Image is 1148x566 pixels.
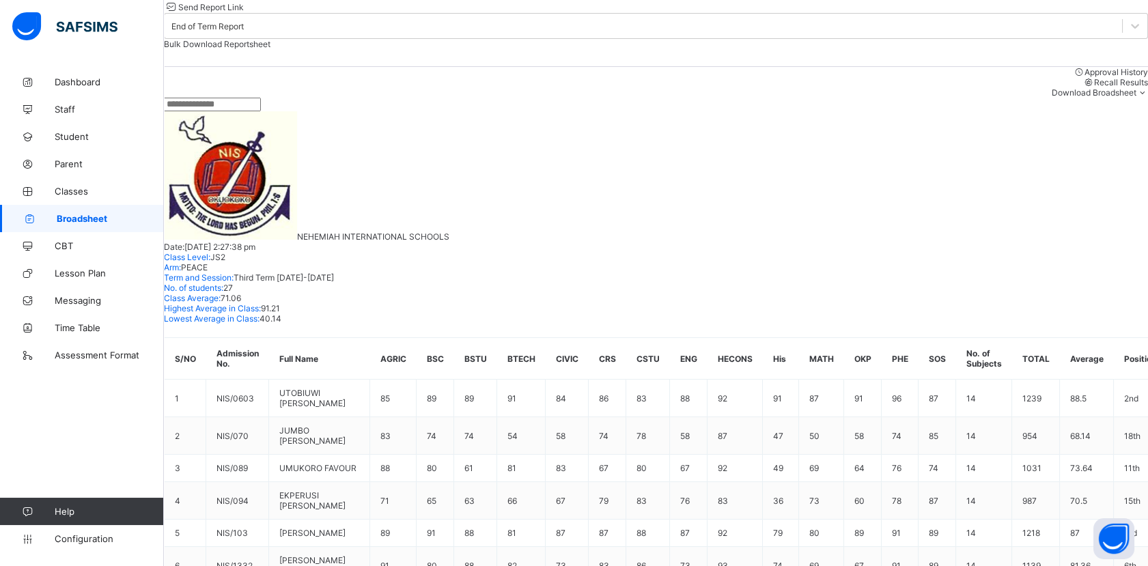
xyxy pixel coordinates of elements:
th: BTECH [497,338,546,380]
td: 91 [882,520,919,547]
td: 14 [956,482,1012,520]
td: NIS/103 [206,520,269,547]
td: 89 [417,380,454,417]
td: 83 [546,455,589,482]
td: 65 [417,482,454,520]
td: 74 [919,455,956,482]
td: 87 [919,482,956,520]
td: 58 [546,417,589,455]
span: 71.06 [221,293,241,303]
td: 4 [165,482,206,520]
td: 88 [454,520,497,547]
td: 63 [454,482,497,520]
span: Arm: [164,262,181,272]
td: 83 [370,417,417,455]
td: 88.5 [1060,380,1114,417]
td: 88 [626,520,670,547]
td: 88 [670,380,708,417]
td: 81 [497,455,546,482]
th: MATH [799,338,844,380]
td: 67 [546,482,589,520]
td: 14 [956,455,1012,482]
td: 88 [370,455,417,482]
td: 5 [165,520,206,547]
td: 69 [799,455,844,482]
th: No. of Subjects [956,338,1012,380]
td: 58 [670,417,708,455]
th: His [763,338,799,380]
td: 47 [763,417,799,455]
td: 83 [708,482,763,520]
td: 87 [589,520,626,547]
span: Classes [55,186,164,197]
span: NEHEMIAH INTERNATIONAL SCHOOLS [297,231,449,242]
th: CSTU [626,338,670,380]
span: Time Table [55,322,164,333]
td: 80 [799,520,844,547]
td: 68.14 [1060,417,1114,455]
td: UTOBIUWI [PERSON_NAME] [269,380,370,417]
td: 78 [882,482,919,520]
td: 36 [763,482,799,520]
td: 85 [919,417,956,455]
span: [DATE] 2:27:38 pm [184,242,255,252]
td: 89 [919,520,956,547]
th: BSC [417,338,454,380]
td: 987 [1012,482,1060,520]
td: 14 [956,417,1012,455]
td: NIS/0603 [206,380,269,417]
td: 87 [919,380,956,417]
span: Messaging [55,295,164,306]
td: 64 [844,455,882,482]
td: 86 [589,380,626,417]
td: 76 [670,482,708,520]
td: 67 [589,455,626,482]
td: 91 [844,380,882,417]
span: Lesson Plan [55,268,164,279]
td: 61 [454,455,497,482]
span: Third Term [DATE]-[DATE] [234,272,334,283]
td: 73.64 [1060,455,1114,482]
td: 87 [670,520,708,547]
td: 1218 [1012,520,1060,547]
td: 76 [882,455,919,482]
th: CIVIC [546,338,589,380]
span: 27 [223,283,233,293]
td: EKPERUSI [PERSON_NAME] [269,482,370,520]
th: OKP [844,338,882,380]
span: Configuration [55,533,163,544]
td: 91 [763,380,799,417]
span: Recall Results [1094,77,1148,87]
button: Open asap [1093,518,1134,559]
span: Broadsheet [57,213,164,224]
img: nehemiah.png [164,111,297,240]
th: Average [1060,338,1114,380]
span: CBT [55,240,164,251]
th: AGRIC [370,338,417,380]
td: 96 [882,380,919,417]
img: safsims [12,12,117,41]
td: 79 [589,482,626,520]
span: Term and Session: [164,272,234,283]
td: 71 [370,482,417,520]
span: Staff [55,104,164,115]
td: 54 [497,417,546,455]
td: 80 [626,455,670,482]
td: 87 [799,380,844,417]
td: NIS/089 [206,455,269,482]
td: [PERSON_NAME] [269,520,370,547]
th: ENG [670,338,708,380]
span: Highest Average in Class: [164,303,261,313]
span: Student [55,131,164,142]
th: BSTU [454,338,497,380]
td: 89 [370,520,417,547]
td: 14 [956,520,1012,547]
span: Send Report Link [178,2,244,12]
th: HECONS [708,338,763,380]
td: 67 [670,455,708,482]
td: 73 [799,482,844,520]
span: Lowest Average in Class: [164,313,260,324]
span: Approval History [1084,67,1148,77]
span: Help [55,506,163,517]
td: 92 [708,455,763,482]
